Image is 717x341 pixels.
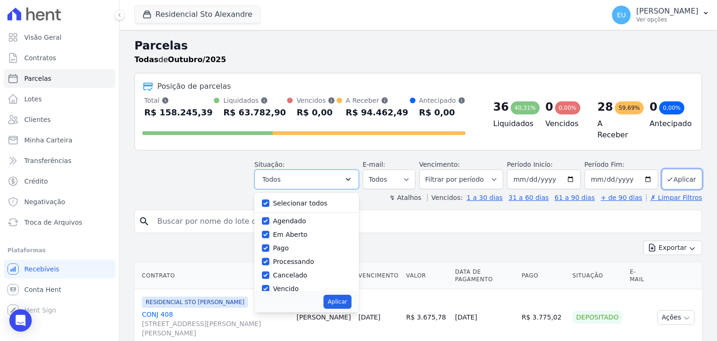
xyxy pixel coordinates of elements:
[24,264,59,274] span: Recebíveis
[273,244,289,252] label: Pago
[584,160,658,170] label: Período Fim:
[657,310,695,325] button: Ações
[4,172,115,191] a: Crédito
[139,216,150,227] i: search
[24,285,61,294] span: Conta Hent
[346,105,408,120] div: R$ 94.462,49
[168,55,226,64] strong: Outubro/2025
[144,105,213,120] div: R$ 158.245,39
[152,212,698,231] input: Buscar por nome do lote ou do cliente
[511,101,540,114] div: 40,31%
[4,131,115,149] a: Minha Carteira
[419,161,460,168] label: Vencimento:
[134,6,260,23] button: Residencial Sto Alexandre
[4,110,115,129] a: Clientes
[545,99,553,114] div: 0
[273,285,299,292] label: Vencido
[617,12,626,18] span: EU
[555,194,595,201] a: 61 a 90 dias
[24,74,51,83] span: Parcelas
[572,311,622,324] div: Depositado
[144,96,213,105] div: Total
[4,69,115,88] a: Parcelas
[626,263,654,289] th: E-mail
[323,295,351,309] button: Aplicar
[254,170,359,189] button: Todos
[4,151,115,170] a: Transferências
[355,263,402,289] th: Vencimento
[273,199,328,207] label: Selecionar todos
[24,53,56,63] span: Contratos
[273,231,308,238] label: Em Aberto
[636,16,698,23] p: Ver opções
[4,192,115,211] a: Negativação
[4,49,115,67] a: Contratos
[157,81,231,92] div: Posição de parcelas
[4,213,115,232] a: Troca de Arquivos
[601,194,642,201] a: + de 90 dias
[24,197,65,206] span: Negativação
[24,33,62,42] span: Visão Geral
[363,161,386,168] label: E-mail:
[296,105,335,120] div: R$ 0,00
[134,54,226,65] p: de
[142,297,248,308] span: RESIDENCIAL STO [PERSON_NAME]
[555,101,580,114] div: 0,00%
[4,280,115,299] a: Conta Hent
[24,156,71,165] span: Transferências
[134,263,293,289] th: Contrato
[649,99,657,114] div: 0
[605,2,717,28] button: EU [PERSON_NAME] Ver opções
[649,118,687,129] h4: Antecipado
[24,218,82,227] span: Troca de Arquivos
[636,7,698,16] p: [PERSON_NAME]
[223,105,286,120] div: R$ 63.782,90
[597,118,635,141] h4: A Receber
[615,101,644,114] div: 59,69%
[254,161,285,168] label: Situação:
[427,194,463,201] label: Vencidos:
[643,241,702,255] button: Exportar
[467,194,503,201] a: 1 a 30 dias
[4,260,115,278] a: Recebíveis
[493,118,531,129] h4: Liquidados
[24,177,48,186] span: Crédito
[507,161,553,168] label: Período Inicío:
[358,313,380,321] a: [DATE]
[646,194,702,201] a: ✗ Limpar Filtros
[142,319,289,338] span: [STREET_ADDRESS][PERSON_NAME][PERSON_NAME]
[262,174,281,185] span: Todos
[402,263,451,289] th: Valor
[545,118,583,129] h4: Vencidos
[597,99,613,114] div: 28
[4,28,115,47] a: Visão Geral
[389,194,421,201] label: ↯ Atalhos
[24,94,42,104] span: Lotes
[451,263,518,289] th: Data de Pagamento
[134,55,159,64] strong: Todas
[346,96,408,105] div: A Receber
[134,37,702,54] h2: Parcelas
[296,96,335,105] div: Vencidos
[419,105,465,120] div: R$ 0,00
[142,310,289,338] a: CONJ 408[STREET_ADDRESS][PERSON_NAME][PERSON_NAME]
[4,90,115,108] a: Lotes
[419,96,465,105] div: Antecipado
[7,245,112,256] div: Plataformas
[24,135,72,145] span: Minha Carteira
[518,263,569,289] th: Pago
[273,271,307,279] label: Cancelado
[493,99,509,114] div: 36
[662,169,702,189] button: Aplicar
[24,115,50,124] span: Clientes
[9,309,32,332] div: Open Intercom Messenger
[569,263,626,289] th: Situação
[273,258,314,265] label: Processando
[223,96,286,105] div: Liquidados
[508,194,548,201] a: 31 a 60 dias
[273,217,306,225] label: Agendado
[659,101,684,114] div: 0,00%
